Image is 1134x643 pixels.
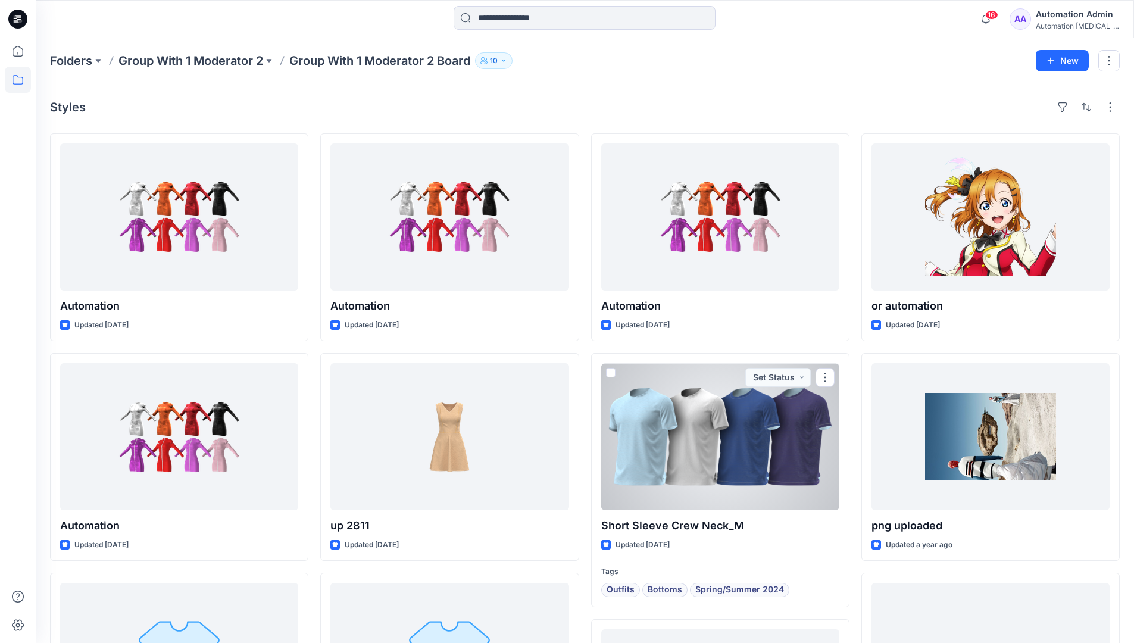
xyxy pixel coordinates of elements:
[345,319,399,332] p: Updated [DATE]
[601,363,839,510] a: Short Sleeve Crew Neck_M
[985,10,998,20] span: 16
[50,52,92,69] a: Folders
[118,52,263,69] a: Group With 1 Moderator 2
[601,143,839,291] a: Automation
[345,539,399,551] p: Updated [DATE]
[60,517,298,534] p: Automation
[60,143,298,291] a: Automation
[1036,21,1119,30] div: Automation [MEDICAL_DATA]...
[330,143,568,291] a: Automation
[601,517,839,534] p: Short Sleeve Crew Neck_M
[60,298,298,314] p: Automation
[475,52,513,69] button: 10
[871,143,1110,291] a: or automation
[50,100,86,114] h4: Styles
[886,319,940,332] p: Updated [DATE]
[490,54,498,67] p: 10
[289,52,470,69] p: Group With 1 Moderator 2 Board
[871,363,1110,510] a: png uploaded
[871,517,1110,534] p: png uploaded
[1010,8,1031,30] div: AA
[601,566,839,578] p: Tags
[74,539,129,551] p: Updated [DATE]
[886,539,952,551] p: Updated a year ago
[74,319,129,332] p: Updated [DATE]
[648,583,682,597] span: Bottoms
[330,517,568,534] p: up 2811
[616,319,670,332] p: Updated [DATE]
[1036,50,1089,71] button: New
[695,583,784,597] span: Spring/Summer 2024
[607,583,635,597] span: Outfits
[601,298,839,314] p: Automation
[871,298,1110,314] p: or automation
[1036,7,1119,21] div: Automation Admin
[616,539,670,551] p: Updated [DATE]
[330,298,568,314] p: Automation
[60,363,298,510] a: Automation
[330,363,568,510] a: up 2811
